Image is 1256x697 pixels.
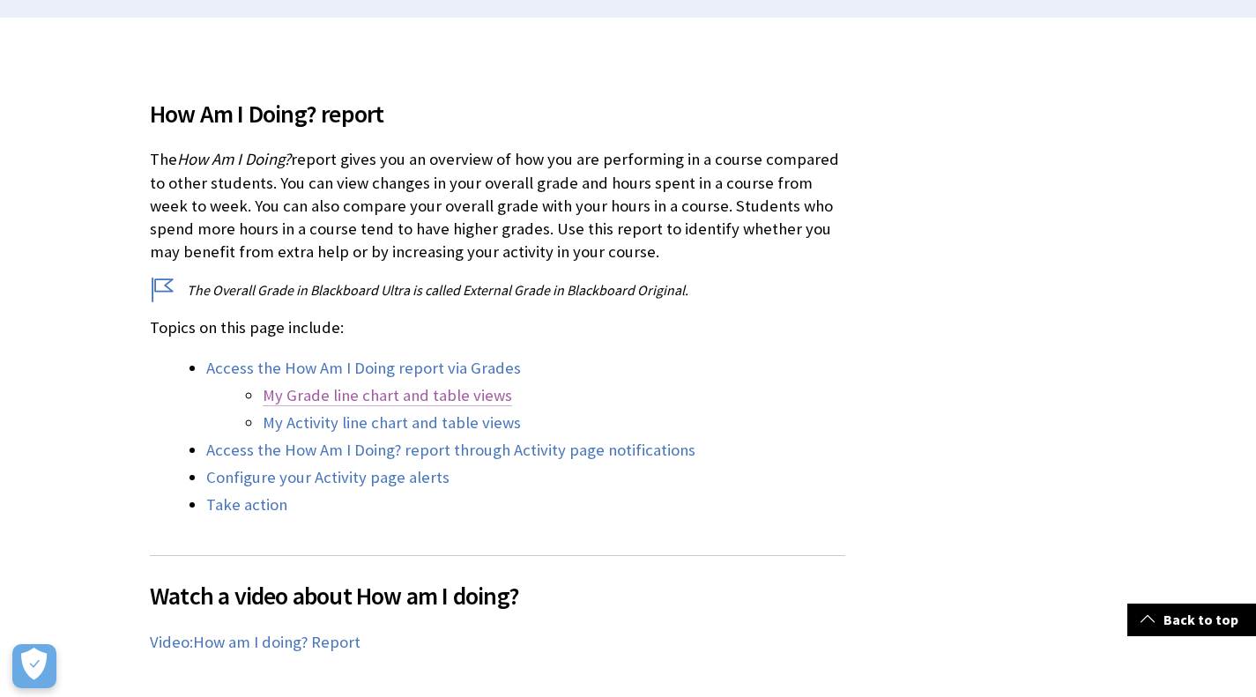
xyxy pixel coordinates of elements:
[150,74,845,132] h2: How Am I Doing? report
[150,316,845,339] p: Topics on this page include:
[1127,604,1256,636] a: Back to top
[150,148,845,263] p: The report gives you an overview of how you are performing in a course compared to other students...
[263,412,521,434] a: My Activity line chart and table views
[150,280,845,300] p: The Overall Grade in Blackboard Ultra is called External Grade in Blackboard Original.
[150,555,845,614] h2: Watch a video about How am I doing?
[206,358,521,379] a: Access the How Am I Doing report via Grades
[193,632,360,652] span: How am I doing? Report
[206,494,287,515] a: Take action
[12,644,56,688] button: Apri preferenze
[263,385,512,406] a: My Grade line chart and table views
[206,440,695,461] a: Access the How Am I Doing? report through Activity page notifications
[177,149,291,169] span: How Am I Doing?
[150,632,360,653] a: Video:How am I doing? Report
[206,467,450,488] a: Configure your Activity page alerts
